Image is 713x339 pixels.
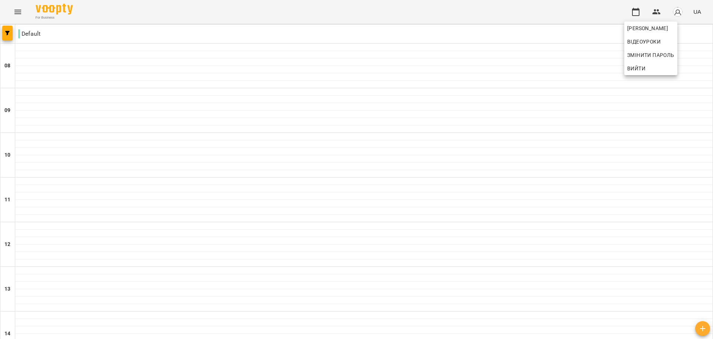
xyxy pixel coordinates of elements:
button: Вийти [624,62,677,75]
span: [PERSON_NAME] [627,24,674,33]
a: [PERSON_NAME] [624,22,677,35]
span: Відеоуроки [627,37,661,46]
span: Змінити пароль [627,51,674,60]
a: Змінити пароль [624,48,677,62]
a: Відеоуроки [624,35,664,48]
span: Вийти [627,64,645,73]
